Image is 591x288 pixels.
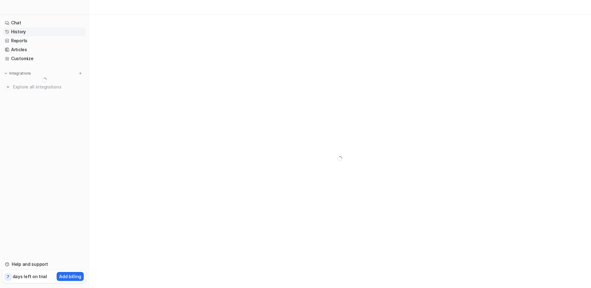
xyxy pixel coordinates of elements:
[2,54,86,63] a: Customize
[2,83,86,91] a: Explore all integrations
[57,272,84,281] button: Add billing
[5,84,11,90] img: explore all integrations
[2,36,86,45] a: Reports
[2,27,86,36] a: History
[7,274,9,280] p: 7
[2,45,86,54] a: Articles
[9,71,31,76] p: Integrations
[2,70,33,76] button: Integrations
[2,260,86,269] a: Help and support
[4,71,8,76] img: expand menu
[13,273,47,280] p: days left on trial
[78,71,82,76] img: menu_add.svg
[2,19,86,27] a: Chat
[59,273,81,280] p: Add billing
[13,82,83,92] span: Explore all integrations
